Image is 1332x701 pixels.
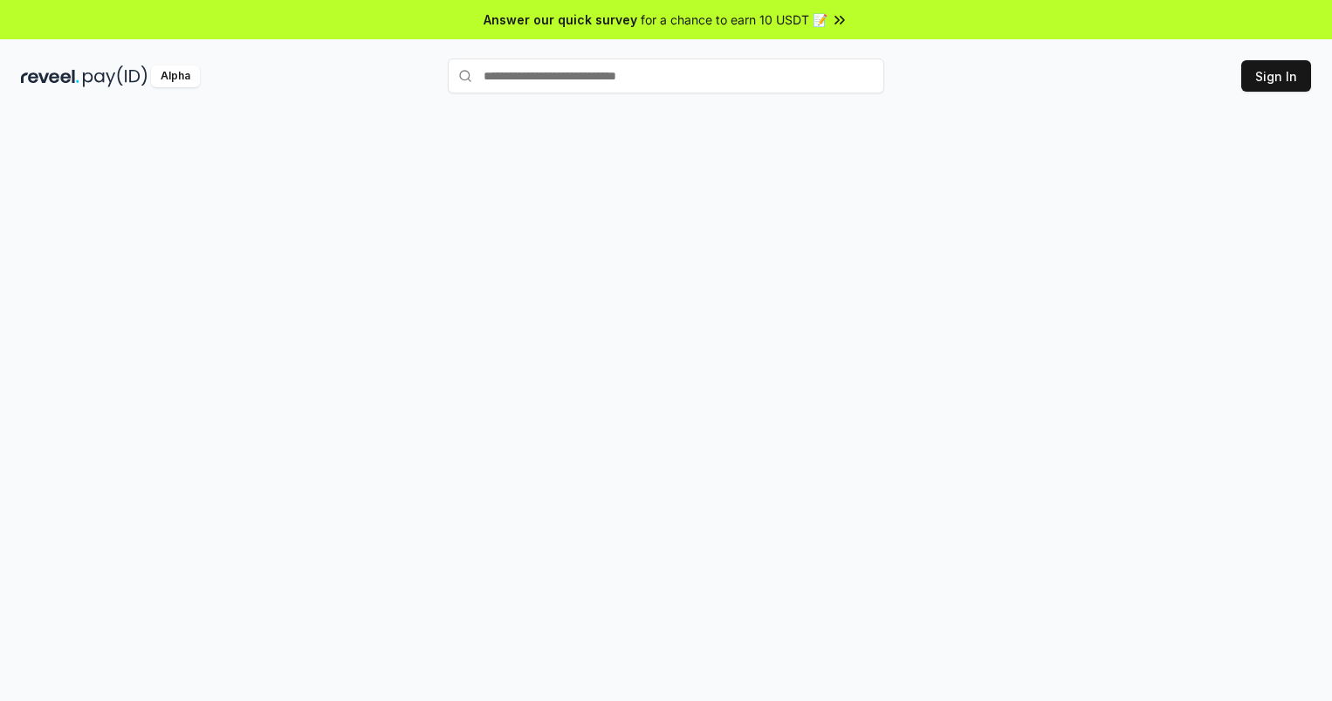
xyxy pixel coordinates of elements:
span: Answer our quick survey [484,10,637,29]
img: pay_id [83,65,148,87]
button: Sign In [1241,60,1311,92]
span: for a chance to earn 10 USDT 📝 [641,10,827,29]
img: reveel_dark [21,65,79,87]
div: Alpha [151,65,200,87]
